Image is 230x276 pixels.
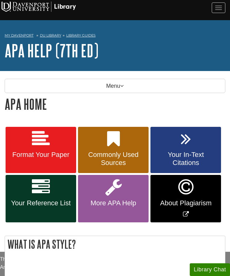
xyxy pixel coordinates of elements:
[40,33,61,38] a: DU Library
[66,33,96,38] a: Library Guides
[5,33,33,38] a: My Davenport
[190,263,230,276] button: Library Chat
[150,127,221,173] a: Your In-Text Citations
[2,2,76,12] img: Davenport University Logo
[5,96,225,112] h1: APA Home
[6,175,76,222] a: Your Reference List
[155,199,216,207] span: About Plagiarism
[150,175,221,222] a: Link opens in new window
[5,236,225,252] h2: What is APA Style?
[155,151,216,167] span: Your In-Text Citations
[83,151,144,167] span: Commonly Used Sources
[5,79,225,93] p: Menu
[83,199,144,207] span: More APA Help
[10,199,72,207] span: Your Reference List
[10,151,72,159] span: Format Your Paper
[6,127,76,173] a: Format Your Paper
[78,175,149,222] a: More APA Help
[78,127,149,173] a: Commonly Used Sources
[5,41,98,60] a: APA Help (7th Ed)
